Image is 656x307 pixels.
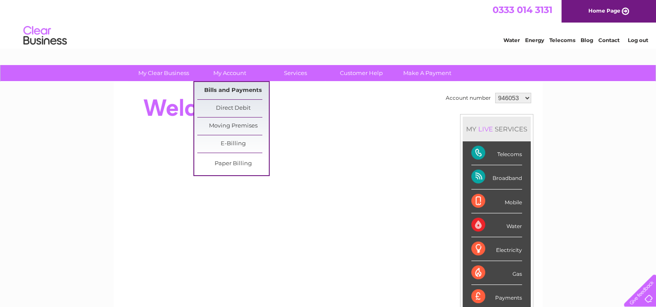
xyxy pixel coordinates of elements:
a: 0333 014 3131 [493,4,552,15]
a: E-Billing [197,135,269,153]
a: Make A Payment [392,65,463,81]
div: Telecoms [471,141,522,165]
a: Blog [581,37,593,43]
a: Direct Debit [197,100,269,117]
a: Telecoms [549,37,575,43]
a: Services [260,65,331,81]
img: logo.png [23,23,67,49]
div: Gas [471,261,522,285]
a: My Account [194,65,265,81]
a: Contact [598,37,620,43]
a: Energy [525,37,544,43]
div: Electricity [471,237,522,261]
div: Water [471,213,522,237]
div: Clear Business is a trading name of Verastar Limited (registered in [GEOGRAPHIC_DATA] No. 3667643... [124,5,533,42]
div: MY SERVICES [463,117,531,141]
a: Log out [627,37,648,43]
a: Customer Help [326,65,397,81]
a: Water [503,37,520,43]
div: Mobile [471,189,522,213]
td: Account number [444,91,493,105]
div: LIVE [476,125,495,133]
a: Bills and Payments [197,82,269,99]
a: My Clear Business [128,65,199,81]
a: Paper Billing [197,155,269,173]
a: Moving Premises [197,118,269,135]
div: Broadband [471,165,522,189]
